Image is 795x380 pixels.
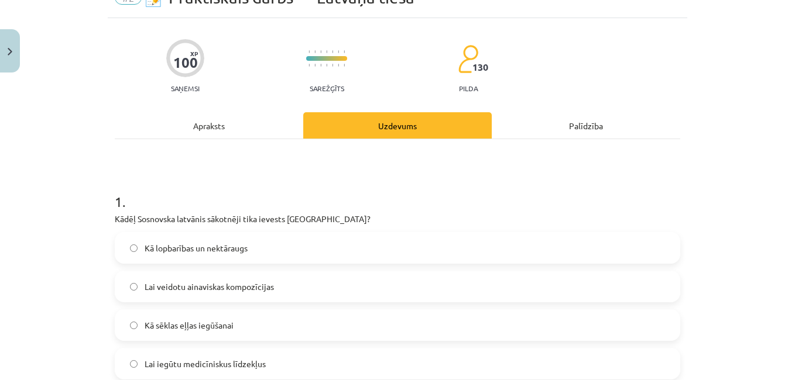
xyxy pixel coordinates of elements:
div: Apraksts [115,112,303,139]
span: Kā lopbarības un nektāraugs [145,242,248,254]
img: icon-short-line-57e1e144782c952c97e751825c79c345078a6d821885a25fce030b3d8c18986b.svg [344,64,345,67]
img: icon-short-line-57e1e144782c952c97e751825c79c345078a6d821885a25fce030b3d8c18986b.svg [326,50,327,53]
input: Lai iegūtu medicīniskus līdzekļus [130,360,138,368]
img: icon-short-line-57e1e144782c952c97e751825c79c345078a6d821885a25fce030b3d8c18986b.svg [314,64,316,67]
img: students-c634bb4e5e11cddfef0936a35e636f08e4e9abd3cc4e673bd6f9a4125e45ecb1.svg [458,44,478,74]
div: Palīdzība [492,112,680,139]
span: 130 [472,62,488,72]
div: 100 [173,54,198,71]
p: Saņemsi [166,84,204,92]
img: icon-short-line-57e1e144782c952c97e751825c79c345078a6d821885a25fce030b3d8c18986b.svg [332,50,333,53]
span: Lai veidotu ainaviskas kompozīcijas [145,281,274,293]
p: Kādēļ Sosnovska latvānis sākotnēji tika ievests [GEOGRAPHIC_DATA]? [115,213,680,225]
input: Lai veidotu ainaviskas kompozīcijas [130,283,138,291]
input: Kā lopbarības un nektāraugs [130,244,138,252]
img: icon-short-line-57e1e144782c952c97e751825c79c345078a6d821885a25fce030b3d8c18986b.svg [320,64,321,67]
span: Lai iegūtu medicīniskus līdzekļus [145,358,266,370]
img: icon-short-line-57e1e144782c952c97e751825c79c345078a6d821885a25fce030b3d8c18986b.svg [320,50,321,53]
img: icon-short-line-57e1e144782c952c97e751825c79c345078a6d821885a25fce030b3d8c18986b.svg [338,50,339,53]
p: Sarežģīts [310,84,344,92]
span: XP [190,50,198,57]
h1: 1 . [115,173,680,209]
div: Uzdevums [303,112,492,139]
p: pilda [459,84,478,92]
input: Kā sēklas eļļas iegūšanai [130,322,138,329]
img: icon-short-line-57e1e144782c952c97e751825c79c345078a6d821885a25fce030b3d8c18986b.svg [314,50,316,53]
img: icon-short-line-57e1e144782c952c97e751825c79c345078a6d821885a25fce030b3d8c18986b.svg [344,50,345,53]
img: icon-short-line-57e1e144782c952c97e751825c79c345078a6d821885a25fce030b3d8c18986b.svg [326,64,327,67]
img: icon-short-line-57e1e144782c952c97e751825c79c345078a6d821885a25fce030b3d8c18986b.svg [309,64,310,67]
img: icon-close-lesson-0947bae3869378f0d4975bcd49f059093ad1ed9edebbc8119c70593378902aed.svg [8,48,12,56]
img: icon-short-line-57e1e144782c952c97e751825c79c345078a6d821885a25fce030b3d8c18986b.svg [309,50,310,53]
img: icon-short-line-57e1e144782c952c97e751825c79c345078a6d821885a25fce030b3d8c18986b.svg [332,64,333,67]
span: Kā sēklas eļļas iegūšanai [145,319,234,331]
img: icon-short-line-57e1e144782c952c97e751825c79c345078a6d821885a25fce030b3d8c18986b.svg [338,64,339,67]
